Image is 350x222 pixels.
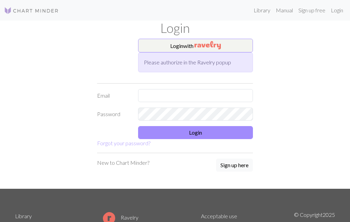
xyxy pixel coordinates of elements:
a: Acceptable use [201,213,237,219]
a: Manual [273,3,296,17]
p: New to Chart Minder? [97,159,149,167]
button: Login [138,126,253,139]
div: Please authorize in the Ravelry popup [138,52,253,72]
h1: Login [11,21,339,36]
label: Password [93,108,134,121]
button: Loginwith [138,39,253,52]
button: Sign up here [216,159,253,172]
img: Ravelry [194,41,221,49]
a: Library [251,3,273,17]
a: Sign up here [216,159,253,172]
a: Ravelry [103,214,138,221]
img: Logo [4,7,59,15]
a: Login [328,3,346,17]
a: Sign up free [296,3,328,17]
label: Email [93,89,134,102]
a: Library [15,213,32,219]
a: Forgot your password? [97,140,150,146]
